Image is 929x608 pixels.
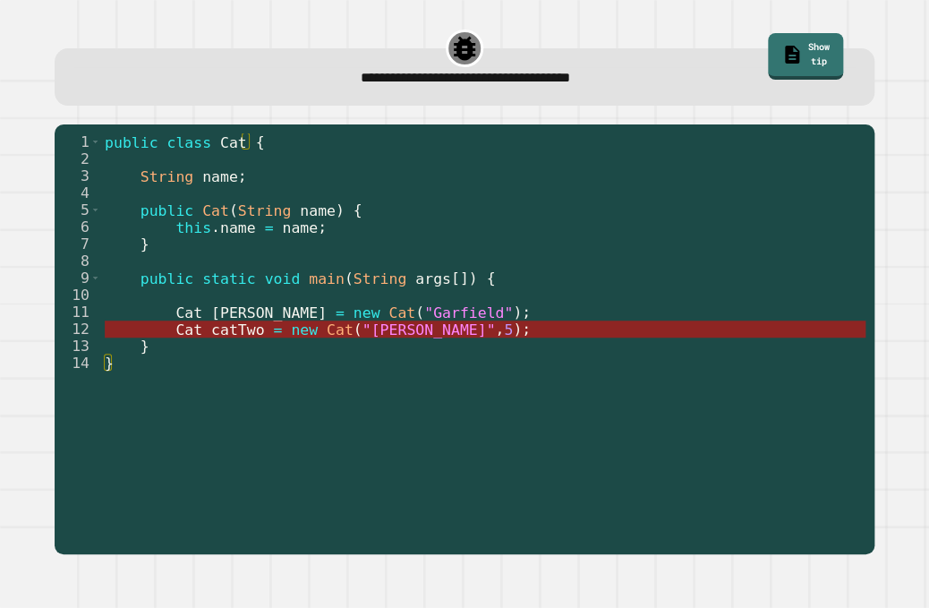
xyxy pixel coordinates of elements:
span: Toggle code folding, rows 1 through 14 [90,133,100,150]
div: 8 [55,253,101,270]
span: = [336,304,345,321]
span: new [291,321,318,338]
span: String [238,202,292,219]
span: [PERSON_NAME] [211,304,327,321]
span: name [283,219,319,236]
span: static [202,270,256,287]
div: 10 [55,287,101,304]
span: catTwo [211,321,265,338]
span: Cat [220,134,247,151]
span: Toggle code folding, rows 9 through 13 [90,270,100,287]
span: Cat [327,321,354,338]
a: Show tip [768,33,843,80]
div: 7 [55,235,101,253]
span: args [415,270,451,287]
span: new [354,304,380,321]
span: Cat [175,321,202,338]
span: public [105,134,158,151]
span: name [300,202,336,219]
span: Cat [202,202,229,219]
span: public [141,202,194,219]
div: 12 [55,321,101,338]
span: class [167,134,212,151]
span: void [265,270,301,287]
div: 3 [55,167,101,184]
span: "[PERSON_NAME]" [362,321,496,338]
div: 9 [55,270,101,287]
div: 5 [55,201,101,218]
span: Cat [175,304,202,321]
span: String [141,168,194,185]
div: 13 [55,338,101,355]
span: name [220,219,256,236]
span: String [354,270,407,287]
div: 11 [55,304,101,321]
span: this [175,219,211,236]
span: name [202,168,238,185]
span: 5 [504,321,513,338]
span: Toggle code folding, rows 5 through 7 [90,201,100,218]
span: Cat [388,304,415,321]
span: = [265,219,274,236]
div: 1 [55,133,101,150]
span: public [141,270,194,287]
div: 2 [55,150,101,167]
span: = [274,321,283,338]
span: "Garfield" [424,304,513,321]
span: main [309,270,345,287]
div: 14 [55,355,101,372]
div: 6 [55,218,101,235]
div: 4 [55,184,101,201]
